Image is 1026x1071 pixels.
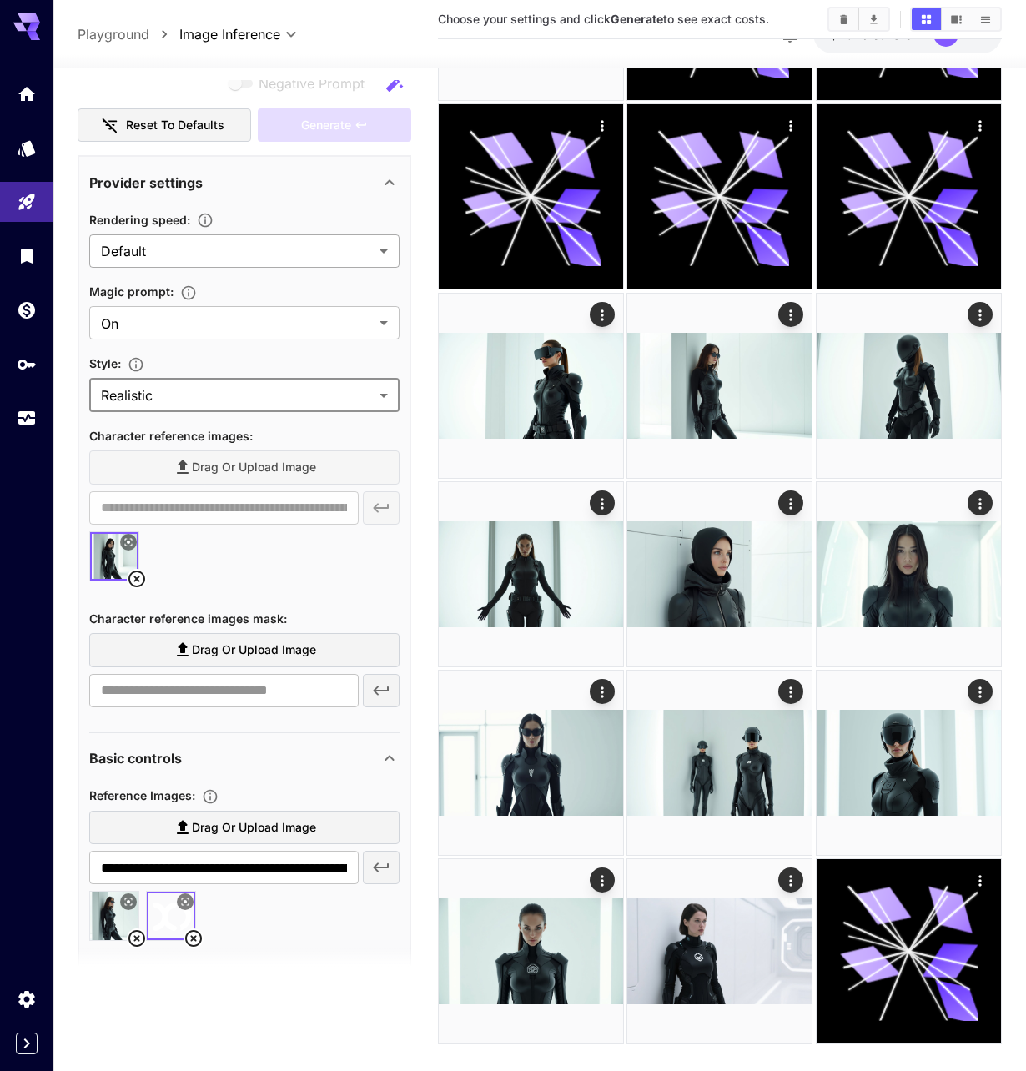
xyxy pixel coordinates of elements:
button: Clear Images [829,8,858,30]
img: Z [627,671,812,855]
img: Z [627,294,812,478]
div: Provider settings [89,163,400,203]
img: 9k= [439,482,623,666]
span: Drag or upload image [193,817,317,838]
div: Please upload seed and mask image [258,108,411,143]
button: Expand sidebar [16,1033,38,1054]
div: Actions [590,867,615,892]
span: Default [101,241,373,261]
img: 2Q== [817,294,1001,478]
div: Actions [968,302,993,327]
img: Z [817,482,1001,666]
div: Actions [779,302,804,327]
div: Actions [779,113,804,138]
div: Actions [590,679,615,704]
img: 9k= [627,482,812,666]
div: Show images in grid viewShow images in video viewShow images in list view [910,7,1002,32]
span: Magic prompt : [89,284,174,299]
div: Basic controls [89,738,400,778]
div: Settings [17,988,37,1009]
img: 2Q== [439,671,623,855]
button: Show images in video view [942,8,971,30]
span: Character reference images mask : [89,611,287,626]
button: Show images in grid view [912,8,941,30]
img: 2Q== [817,671,1001,855]
span: Reference Images : [89,788,195,802]
a: Playground [78,24,149,44]
span: Realistic [101,385,373,405]
span: Negative Prompt [259,73,365,93]
span: Character reference images : [89,429,253,443]
b: Generate [611,12,663,26]
p: Basic controls [89,748,182,768]
span: Image Inference [179,24,280,44]
div: Actions [968,113,993,138]
span: On [101,314,373,334]
img: 2Q== [439,859,623,1043]
span: Drag or upload image [193,640,317,661]
span: Rendering speed : [89,213,190,227]
label: Drag or upload image [89,633,400,667]
div: Home [17,83,37,104]
label: Drag or upload image [89,811,400,845]
button: Download All [859,8,888,30]
p: Provider settings [89,173,203,193]
span: Style : [89,356,121,370]
div: Clear ImagesDownload All [827,7,890,32]
div: Actions [779,679,804,704]
div: Usage [17,408,37,429]
div: Models [17,138,37,158]
div: Actions [779,867,804,892]
div: Actions [968,679,993,704]
span: Choose your settings and click to see exact costs. [438,12,769,26]
button: Upload a reference image to guide the result. This is needed for Image-to-Image or Inpainting. Su... [195,788,225,805]
span: credits left [862,28,920,42]
span: Negative prompts are not compatible with the selected model. [225,73,378,93]
div: Wallet [17,299,37,320]
div: Actions [590,302,615,327]
img: 2Q== [627,859,812,1043]
nav: breadcrumb [78,24,179,44]
button: Show images in list view [971,8,1000,30]
div: Actions [779,490,804,515]
div: Library [17,245,37,266]
div: Actions [590,490,615,515]
button: Reset to defaults [78,108,251,143]
div: Actions [968,490,993,515]
div: Actions [968,867,993,892]
img: 2Q== [439,294,623,478]
div: Actions [590,113,615,138]
div: API Keys [17,354,37,375]
span: $1.91 [830,28,862,42]
div: Playground [17,192,37,213]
